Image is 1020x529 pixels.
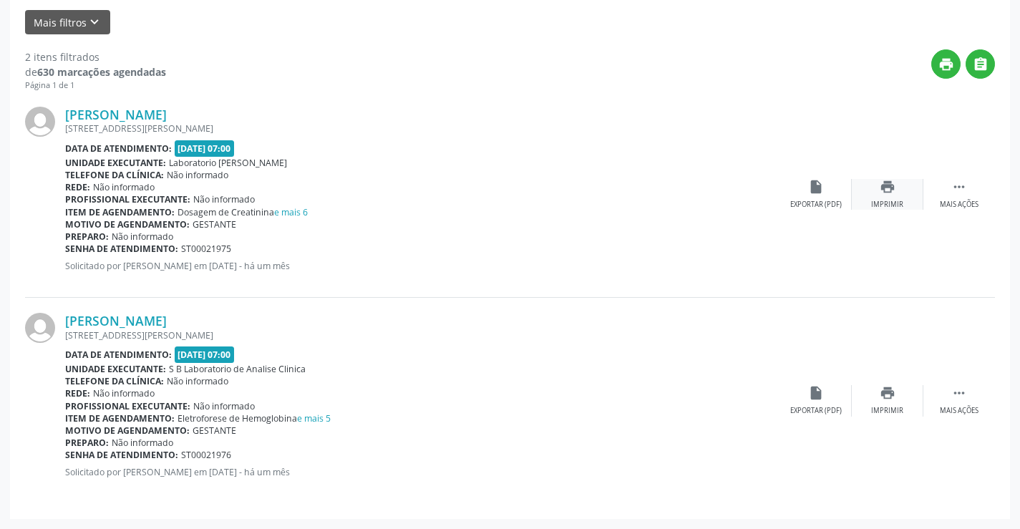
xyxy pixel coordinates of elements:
[940,406,978,416] div: Mais ações
[112,437,173,449] span: Não informado
[931,49,961,79] button: print
[65,193,190,205] b: Profissional executante:
[65,260,780,272] p: Solicitado por [PERSON_NAME] em [DATE] - há um mês
[193,424,236,437] span: GESTANTE
[169,157,287,169] span: Laboratorio [PERSON_NAME]
[25,79,166,92] div: Página 1 de 1
[25,10,110,35] button: Mais filtroskeyboard_arrow_down
[274,206,308,218] a: e mais 6
[112,230,173,243] span: Não informado
[25,313,55,343] img: img
[193,218,236,230] span: GESTANTE
[65,329,780,341] div: [STREET_ADDRESS][PERSON_NAME]
[65,424,190,437] b: Motivo de agendamento:
[65,243,178,255] b: Senha de atendimento:
[167,169,228,181] span: Não informado
[65,142,172,155] b: Data de atendimento:
[808,179,824,195] i: insert_drive_file
[65,157,166,169] b: Unidade executante:
[966,49,995,79] button: 
[790,406,842,416] div: Exportar (PDF)
[65,412,175,424] b: Item de agendamento:
[871,406,903,416] div: Imprimir
[973,57,989,72] i: 
[938,57,954,72] i: print
[181,449,231,461] span: ST00021976
[37,65,166,79] strong: 630 marcações agendadas
[65,387,90,399] b: Rede:
[808,385,824,401] i: insert_drive_file
[169,363,306,375] span: S B Laboratorio de Analise Clinica
[297,412,331,424] a: e mais 5
[167,375,228,387] span: Não informado
[65,107,167,122] a: [PERSON_NAME]
[65,206,175,218] b: Item de agendamento:
[65,169,164,181] b: Telefone da clínica:
[65,122,780,135] div: [STREET_ADDRESS][PERSON_NAME]
[951,385,967,401] i: 
[178,206,308,218] span: Dosagem de Creatinina
[65,349,172,361] b: Data de atendimento:
[25,49,166,64] div: 2 itens filtrados
[65,230,109,243] b: Preparo:
[65,375,164,387] b: Telefone da clínica:
[880,179,895,195] i: print
[65,437,109,449] b: Preparo:
[880,385,895,401] i: print
[951,179,967,195] i: 
[25,64,166,79] div: de
[65,363,166,375] b: Unidade executante:
[93,181,155,193] span: Não informado
[65,400,190,412] b: Profissional executante:
[65,449,178,461] b: Senha de atendimento:
[181,243,231,255] span: ST00021975
[790,200,842,210] div: Exportar (PDF)
[178,412,331,424] span: Eletroforese de Hemoglobina
[93,387,155,399] span: Não informado
[65,218,190,230] b: Motivo de agendamento:
[65,313,167,329] a: [PERSON_NAME]
[65,466,780,478] p: Solicitado por [PERSON_NAME] em [DATE] - há um mês
[25,107,55,137] img: img
[175,140,235,157] span: [DATE] 07:00
[193,400,255,412] span: Não informado
[65,181,90,193] b: Rede:
[940,200,978,210] div: Mais ações
[175,346,235,363] span: [DATE] 07:00
[193,193,255,205] span: Não informado
[871,200,903,210] div: Imprimir
[87,14,102,30] i: keyboard_arrow_down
